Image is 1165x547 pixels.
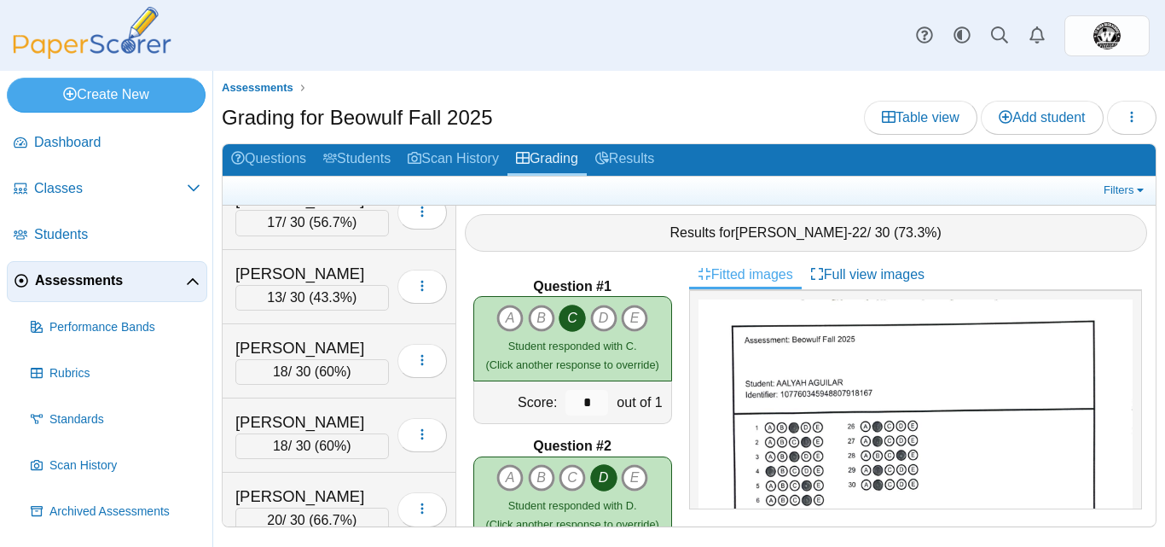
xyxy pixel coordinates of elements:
[235,285,389,311] div: / 30 ( )
[528,464,555,492] i: B
[7,78,206,112] a: Create New
[273,364,288,379] span: 18
[267,215,282,230] span: 17
[999,110,1085,125] span: Add student
[7,7,177,59] img: PaperScorer
[267,290,282,305] span: 13
[485,499,658,531] small: (Click another response to override)
[235,434,389,459] div: / 30 ( )
[508,499,637,512] span: Student responded with D.
[981,101,1103,135] a: Add student
[314,215,352,230] span: 56.7%
[802,260,933,289] a: Full view images
[217,78,298,99] a: Assessments
[7,123,207,164] a: Dashboard
[621,305,648,332] i: E
[49,411,200,428] span: Standards
[319,364,346,379] span: 60%
[689,260,802,289] a: Fitted images
[1064,15,1150,56] a: ps.xvvVYnLikkKREtVi
[496,464,524,492] i: A
[235,486,389,508] div: [PERSON_NAME]
[235,337,389,359] div: [PERSON_NAME]
[49,365,200,382] span: Rubrics
[222,103,493,132] h1: Grading for Beowulf Fall 2025
[222,81,293,94] span: Assessments
[49,319,200,336] span: Performance Bands
[399,144,507,176] a: Scan History
[273,439,288,453] span: 18
[7,215,207,256] a: Students
[474,381,562,423] div: Score:
[882,110,959,125] span: Table view
[465,214,1148,252] div: Results for - / 30 ( )
[314,513,352,527] span: 66.7%
[533,277,611,296] b: Question #1
[1093,22,1121,49] span: EDUARDO HURTADO
[35,271,186,290] span: Assessments
[612,381,670,423] div: out of 1
[24,307,207,348] a: Performance Bands
[235,359,389,385] div: / 30 ( )
[852,225,867,240] span: 22
[559,464,586,492] i: C
[1099,182,1151,199] a: Filters
[24,492,207,532] a: Archived Assessments
[49,457,200,474] span: Scan History
[235,508,389,533] div: / 30 ( )
[319,439,346,453] span: 60%
[314,290,352,305] span: 43.3%
[267,513,282,527] span: 20
[7,261,207,302] a: Assessments
[34,225,200,244] span: Students
[7,169,207,210] a: Classes
[485,340,658,371] small: (Click another response to override)
[898,225,936,240] span: 73.3%
[315,144,399,176] a: Students
[24,399,207,440] a: Standards
[24,445,207,486] a: Scan History
[235,411,389,434] div: [PERSON_NAME]
[587,144,663,176] a: Results
[223,144,315,176] a: Questions
[496,305,524,332] i: A
[508,340,637,352] span: Student responded with C.
[559,305,586,332] i: C
[735,225,848,240] span: [PERSON_NAME]
[621,464,648,492] i: E
[507,144,587,176] a: Grading
[590,305,617,332] i: D
[24,353,207,394] a: Rubrics
[235,263,389,285] div: [PERSON_NAME]
[528,305,555,332] i: B
[34,133,200,152] span: Dashboard
[864,101,977,135] a: Table view
[7,47,177,61] a: PaperScorer
[533,437,611,456] b: Question #2
[1018,17,1056,55] a: Alerts
[1093,22,1121,49] img: ps.xvvVYnLikkKREtVi
[235,210,389,236] div: / 30 ( )
[49,503,200,521] span: Archived Assessments
[590,464,617,492] i: D
[34,179,187,198] span: Classes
